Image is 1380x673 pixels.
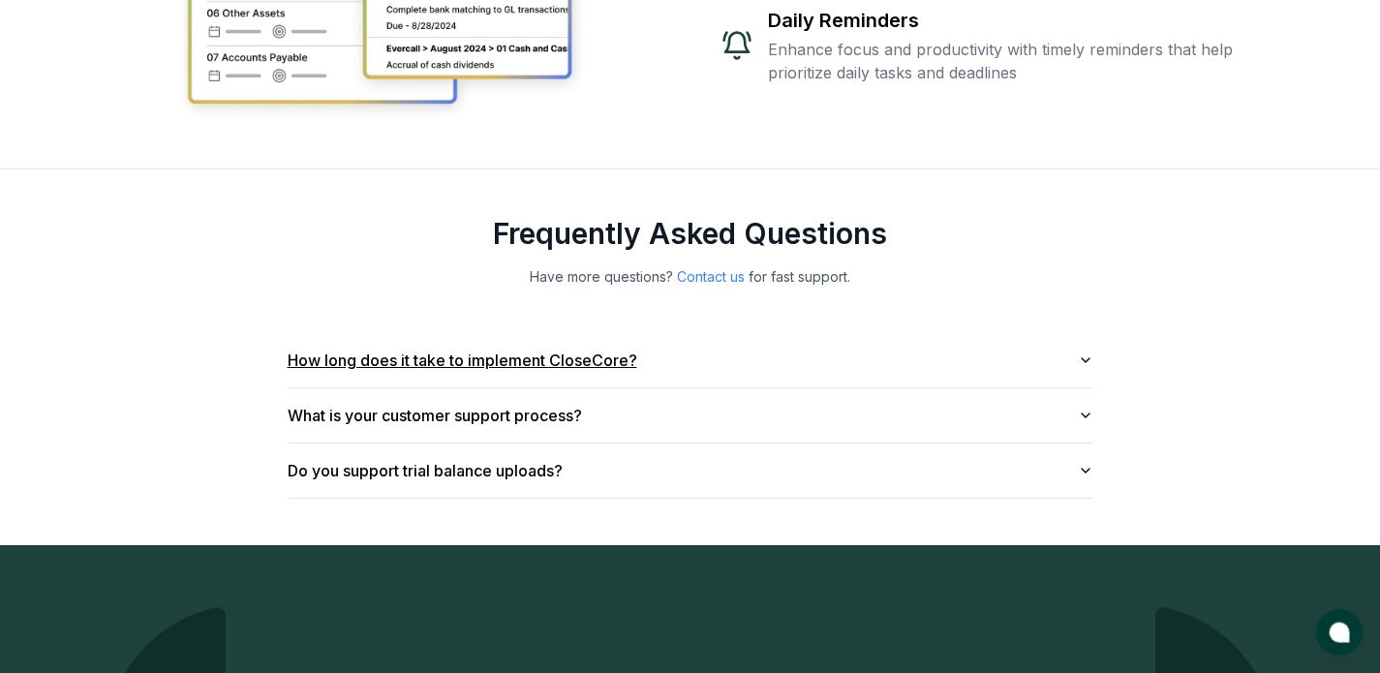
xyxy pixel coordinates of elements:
h2: Frequently Asked Questions [288,216,1093,251]
button: Contact us [677,266,745,287]
div: Enhance focus and productivity with timely reminders that help prioritize daily tasks and deadlines [768,38,1275,84]
p: Have more questions? for fast support. [365,266,1016,287]
button: What is your customer support process? [288,388,1093,443]
div: Daily Reminders [768,7,1275,34]
button: How long does it take to implement CloseCore? [288,333,1093,387]
button: atlas-launcher [1316,609,1363,656]
button: Do you support trial balance uploads? [288,444,1093,498]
